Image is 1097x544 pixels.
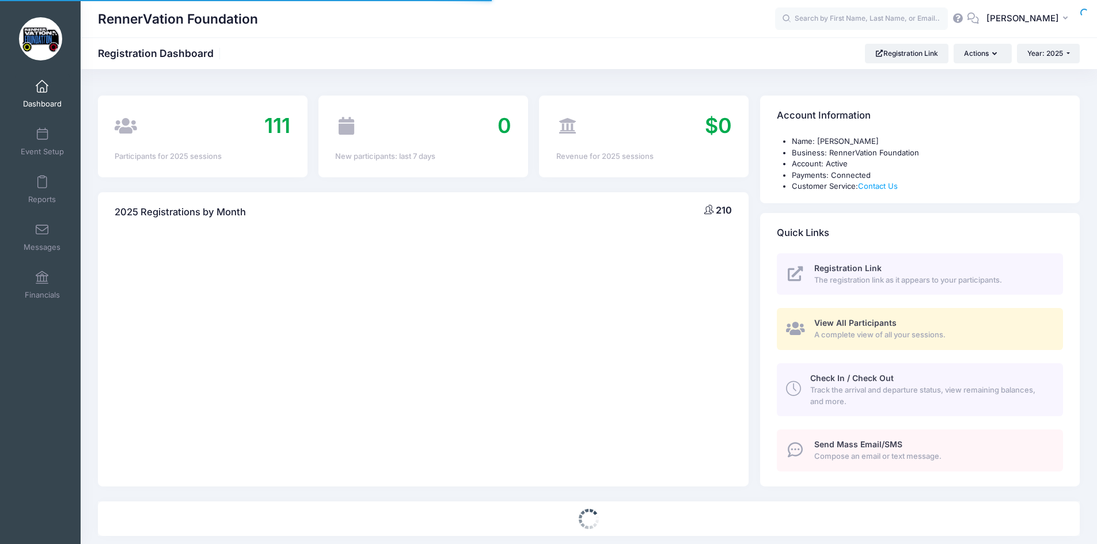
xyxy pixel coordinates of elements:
a: View All Participants A complete view of all your sessions. [777,308,1063,350]
span: Registration Link [814,263,882,273]
a: Send Mass Email/SMS Compose an email or text message. [777,429,1063,471]
h4: Account Information [777,100,871,132]
h4: Quick Links [777,216,829,249]
button: Year: 2025 [1017,44,1080,63]
span: 0 [498,113,511,138]
li: Name: [PERSON_NAME] [792,136,1063,147]
span: Year: 2025 [1027,49,1063,58]
span: $0 [705,113,732,138]
li: Account: Active [792,158,1063,170]
div: Participants for 2025 sessions [115,151,290,162]
span: Send Mass Email/SMS [814,439,902,449]
a: Contact Us [858,181,898,191]
li: Business: RennerVation Foundation [792,147,1063,159]
button: Actions [954,44,1011,63]
h4: 2025 Registrations by Month [115,196,246,229]
a: Messages [15,217,70,257]
span: Messages [24,242,60,252]
span: Financials [25,290,60,300]
span: A complete view of all your sessions. [814,329,1050,341]
span: The registration link as it appears to your participants. [814,275,1050,286]
span: Reports [28,195,56,204]
span: Compose an email or text message. [814,451,1050,462]
span: Check In / Check Out [810,373,894,383]
span: Event Setup [21,147,64,157]
a: Dashboard [15,74,70,114]
li: Customer Service: [792,181,1063,192]
div: Revenue for 2025 sessions [556,151,732,162]
div: New participants: last 7 days [335,151,511,162]
a: Event Setup [15,121,70,162]
button: [PERSON_NAME] [979,6,1080,32]
a: Reports [15,169,70,210]
img: RennerVation Foundation [19,17,62,60]
h1: Registration Dashboard [98,47,223,59]
span: View All Participants [814,318,897,328]
span: Track the arrival and departure status, view remaining balances, and more. [810,385,1050,407]
span: Dashboard [23,99,62,109]
li: Payments: Connected [792,170,1063,181]
h1: RennerVation Foundation [98,6,258,32]
input: Search by First Name, Last Name, or Email... [775,7,948,31]
a: Registration Link [865,44,948,63]
a: Financials [15,265,70,305]
span: [PERSON_NAME] [986,12,1059,25]
span: 210 [716,204,732,216]
span: 111 [264,113,290,138]
a: Check In / Check Out Track the arrival and departure status, view remaining balances, and more. [777,363,1063,416]
a: Registration Link The registration link as it appears to your participants. [777,253,1063,295]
